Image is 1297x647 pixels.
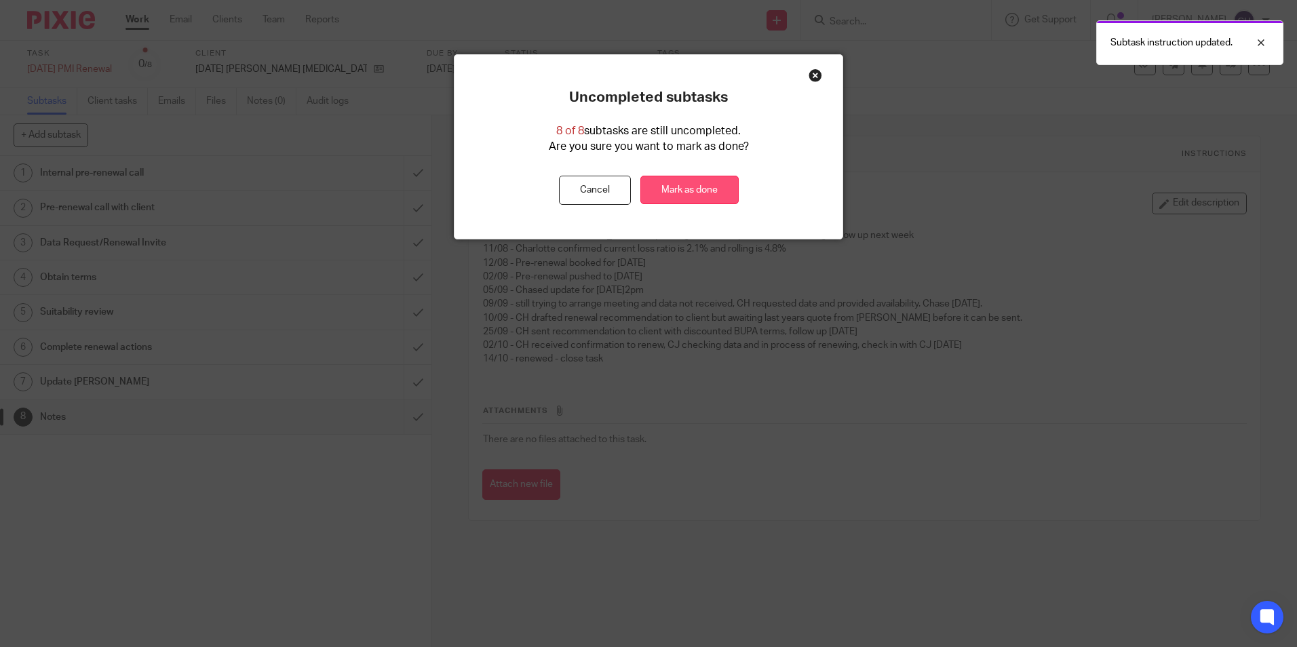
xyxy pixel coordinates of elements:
[559,176,631,205] button: Cancel
[1110,36,1233,50] p: Subtask instruction updated.
[569,89,728,106] p: Uncompleted subtasks
[556,125,584,136] span: 8 of 8
[640,176,739,205] a: Mark as done
[556,123,741,139] p: subtasks are still uncompleted.
[809,68,822,82] div: Close this dialog window
[549,139,749,155] p: Are you sure you want to mark as done?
